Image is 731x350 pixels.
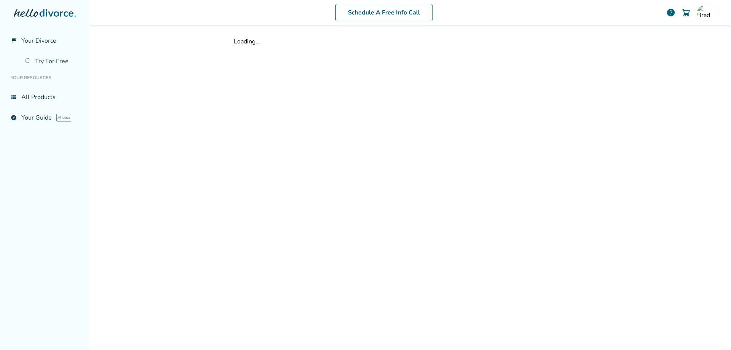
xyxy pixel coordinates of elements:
a: Schedule A Free Info Call [335,4,433,21]
span: AI beta [56,114,71,121]
span: Your Divorce [21,37,56,45]
div: Loading... [234,37,587,46]
span: view_list [11,94,17,100]
img: Brad Correll [697,5,712,20]
span: flag_2 [11,38,17,44]
a: exploreYour GuideAI beta [6,109,83,126]
a: view_listAll Products [6,88,83,106]
img: Cart [682,8,691,17]
a: Try For Free [21,53,83,70]
li: Your Resources [6,70,83,85]
a: flag_2Your Divorce [6,32,83,50]
span: explore [11,115,17,121]
a: help [666,8,675,17]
